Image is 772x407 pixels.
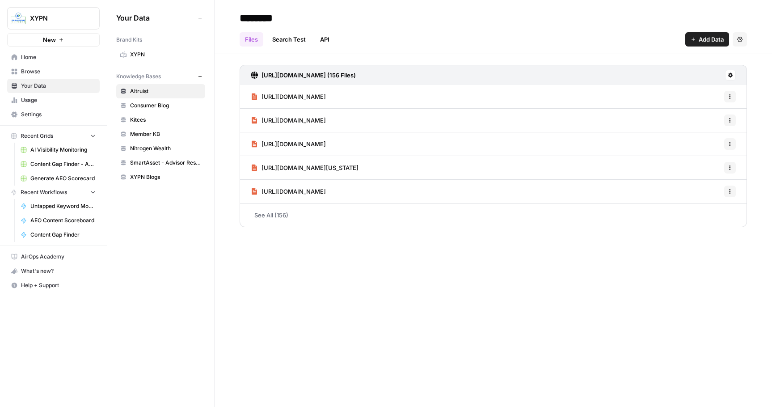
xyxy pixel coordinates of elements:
[251,65,356,85] a: [URL][DOMAIN_NAME] (156 Files)
[267,32,311,47] a: Search Test
[7,33,100,47] button: New
[17,143,100,157] a: AI Visibility Monitoring
[315,32,335,47] a: API
[262,116,326,125] span: [URL][DOMAIN_NAME]
[262,187,326,196] span: [URL][DOMAIN_NAME]
[130,116,201,124] span: Kitces
[116,170,205,184] a: XYPN Blogs
[116,141,205,156] a: Nitrogen Wealth
[699,35,724,44] span: Add Data
[17,228,100,242] a: Content Gap Finder
[7,7,100,30] button: Workspace: XYPN
[116,113,205,127] a: Kitces
[21,82,96,90] span: Your Data
[17,199,100,213] a: Untapped Keyword Monitoring | Scheduled Weekly
[7,264,100,278] button: What's new?
[30,146,96,154] span: AI Visibility Monitoring
[21,96,96,104] span: Usage
[685,32,729,47] button: Add Data
[116,156,205,170] a: SmartAsset - Advisor Resources
[130,87,201,95] span: Altruist
[7,129,100,143] button: Recent Grids
[7,64,100,79] a: Browse
[17,213,100,228] a: AEO Content Scoreboard
[116,72,161,81] span: Knowledge Bases
[130,173,201,181] span: XYPN Blogs
[130,51,201,59] span: XYPN
[21,281,96,289] span: Help + Support
[251,156,359,179] a: [URL][DOMAIN_NAME][US_STATE]
[7,250,100,264] a: AirOps Academy
[130,144,201,153] span: Nitrogen Wealth
[262,140,326,148] span: [URL][DOMAIN_NAME]
[17,171,100,186] a: Generate AEO Scorecard
[130,159,201,167] span: SmartAsset - Advisor Resources
[21,110,96,119] span: Settings
[30,14,84,23] span: XYPN
[262,71,356,80] h3: [URL][DOMAIN_NAME] (156 Files)
[30,216,96,225] span: AEO Content Scoreboard
[116,47,205,62] a: XYPN
[21,132,53,140] span: Recent Grids
[30,231,96,239] span: Content Gap Finder
[30,202,96,210] span: Untapped Keyword Monitoring | Scheduled Weekly
[7,79,100,93] a: Your Data
[21,53,96,61] span: Home
[30,160,96,168] span: Content Gap Finder - Articles We Haven't Covered
[251,109,326,132] a: [URL][DOMAIN_NAME]
[240,203,747,227] a: See All (156)
[21,253,96,261] span: AirOps Academy
[7,50,100,64] a: Home
[17,157,100,171] a: Content Gap Finder - Articles We Haven't Covered
[130,102,201,110] span: Consumer Blog
[7,107,100,122] a: Settings
[116,36,142,44] span: Brand Kits
[21,188,67,196] span: Recent Workflows
[7,93,100,107] a: Usage
[116,98,205,113] a: Consumer Blog
[8,264,99,278] div: What's new?
[21,68,96,76] span: Browse
[10,10,26,26] img: XYPN Logo
[7,186,100,199] button: Recent Workflows
[116,127,205,141] a: Member KB
[251,180,326,203] a: [URL][DOMAIN_NAME]
[251,132,326,156] a: [URL][DOMAIN_NAME]
[251,85,326,108] a: [URL][DOMAIN_NAME]
[262,163,359,172] span: [URL][DOMAIN_NAME][US_STATE]
[43,35,56,44] span: New
[130,130,201,138] span: Member KB
[262,92,326,101] span: [URL][DOMAIN_NAME]
[116,13,194,23] span: Your Data
[240,32,263,47] a: Files
[116,84,205,98] a: Altruist
[7,278,100,293] button: Help + Support
[30,174,96,182] span: Generate AEO Scorecard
